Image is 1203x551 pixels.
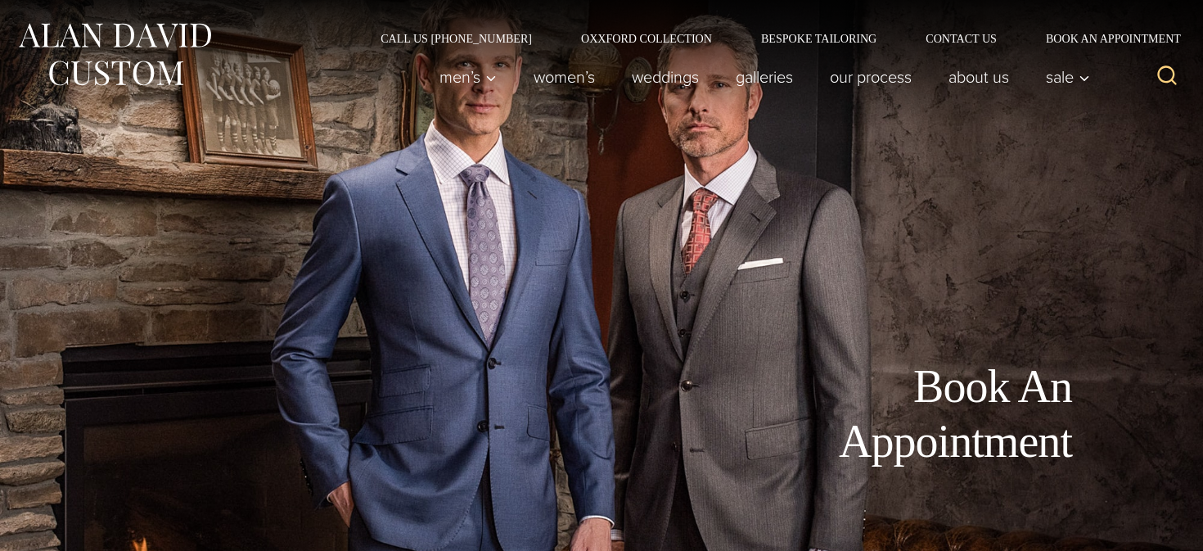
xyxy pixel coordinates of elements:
span: Sale [1046,69,1090,85]
img: Alan David Custom [16,18,213,91]
h1: Book An Appointment [704,359,1072,469]
a: Contact Us [901,33,1021,44]
a: weddings [614,61,718,93]
a: Galleries [718,61,812,93]
a: Women’s [516,61,614,93]
a: Bespoke Tailoring [737,33,901,44]
a: Our Process [812,61,930,93]
nav: Secondary Navigation [356,33,1187,44]
a: Call Us [PHONE_NUMBER] [356,33,556,44]
a: About Us [930,61,1028,93]
span: Men’s [439,69,497,85]
a: Book an Appointment [1021,33,1187,44]
button: View Search Form [1147,57,1187,97]
a: Oxxford Collection [556,33,737,44]
nav: Primary Navigation [421,61,1099,93]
